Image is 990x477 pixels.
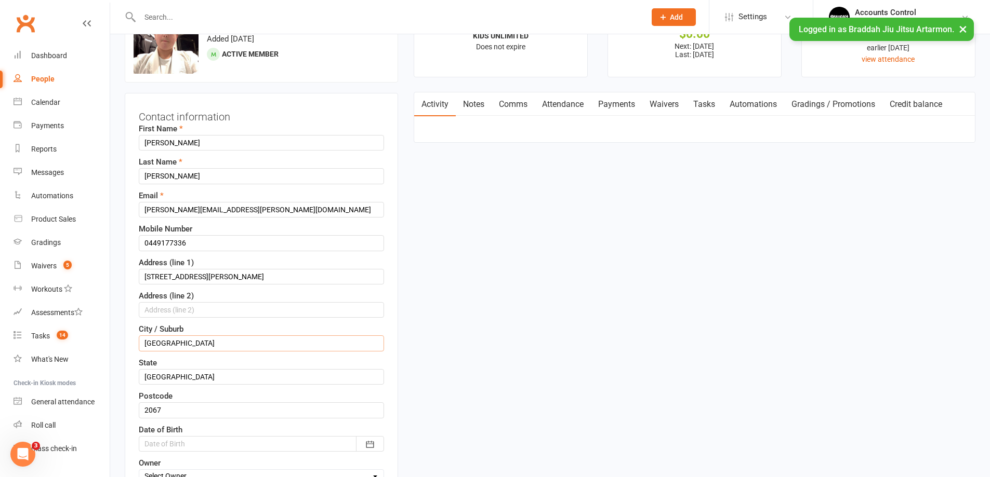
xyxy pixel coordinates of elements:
[139,189,164,202] label: Email
[31,398,95,406] div: General attendance
[14,208,110,231] a: Product Sales
[139,290,194,302] label: Address (line 2)
[31,215,76,223] div: Product Sales
[31,145,57,153] div: Reports
[31,421,56,429] div: Roll call
[492,92,535,116] a: Comms
[799,24,954,34] span: Logged in as Braddah Jiu Jitsu Artarmon.
[31,308,83,317] div: Assessments
[31,121,64,130] div: Payments
[14,324,110,348] a: Tasks 14
[139,168,384,184] input: Last Name
[31,192,73,200] div: Automations
[139,402,384,418] input: Postcode
[139,335,384,351] input: City / Suburb
[670,13,683,21] span: Add
[855,17,961,26] div: [PERSON_NAME] Jitsu Artarmon
[14,414,110,437] a: Roll call
[784,92,882,116] a: Gradings / Promotions
[139,256,194,269] label: Address (line 1)
[652,8,696,26] button: Add
[456,92,492,116] a: Notes
[14,390,110,414] a: General attendance kiosk mode
[57,331,68,339] span: 14
[829,7,850,28] img: thumb_image1701918351.png
[31,262,57,270] div: Waivers
[139,323,183,335] label: City / Suburb
[139,156,182,168] label: Last Name
[855,8,961,17] div: Accounts Control
[414,92,456,116] a: Activity
[139,122,183,135] label: First Name
[738,5,767,29] span: Settings
[31,444,77,453] div: Class check-in
[31,75,55,83] div: People
[14,67,110,91] a: People
[14,138,110,161] a: Reports
[222,50,279,58] span: Active member
[862,55,915,63] a: view attendance
[139,202,384,217] input: Email
[10,442,35,467] iframe: Intercom live chat
[686,92,722,116] a: Tasks
[811,42,966,53] div: earlier [DATE]
[535,92,591,116] a: Attendance
[63,261,72,269] span: 5
[137,10,638,24] input: Search...
[31,355,69,363] div: What's New
[139,390,173,402] label: Postcode
[139,457,161,469] label: Owner
[14,278,110,301] a: Workouts
[139,223,192,235] label: Mobile Number
[12,10,38,36] a: Clubworx
[31,168,64,176] div: Messages
[591,92,642,116] a: Payments
[954,18,972,40] button: ×
[476,43,525,51] span: Does not expire
[14,231,110,254] a: Gradings
[31,98,60,106] div: Calendar
[14,437,110,460] a: Class kiosk mode
[139,357,157,369] label: State
[32,442,40,450] span: 3
[31,285,62,293] div: Workouts
[31,51,67,60] div: Dashboard
[31,332,50,340] div: Tasks
[139,302,384,318] input: Address (line 2)
[722,92,784,116] a: Automations
[139,135,384,151] input: First Name
[139,235,384,251] input: Mobile Number
[139,269,384,284] input: Address (line 1)
[642,92,686,116] a: Waivers
[14,301,110,324] a: Assessments
[31,238,61,247] div: Gradings
[139,424,182,436] label: Date of Birth
[14,184,110,208] a: Automations
[14,114,110,138] a: Payments
[14,348,110,371] a: What's New
[14,44,110,67] a: Dashboard
[139,107,384,122] h3: Contact information
[139,369,384,385] input: State
[14,161,110,184] a: Messages
[882,92,949,116] a: Credit balance
[14,254,110,278] a: Waivers 5
[617,42,772,59] p: Next: [DATE] Last: [DATE]
[14,91,110,114] a: Calendar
